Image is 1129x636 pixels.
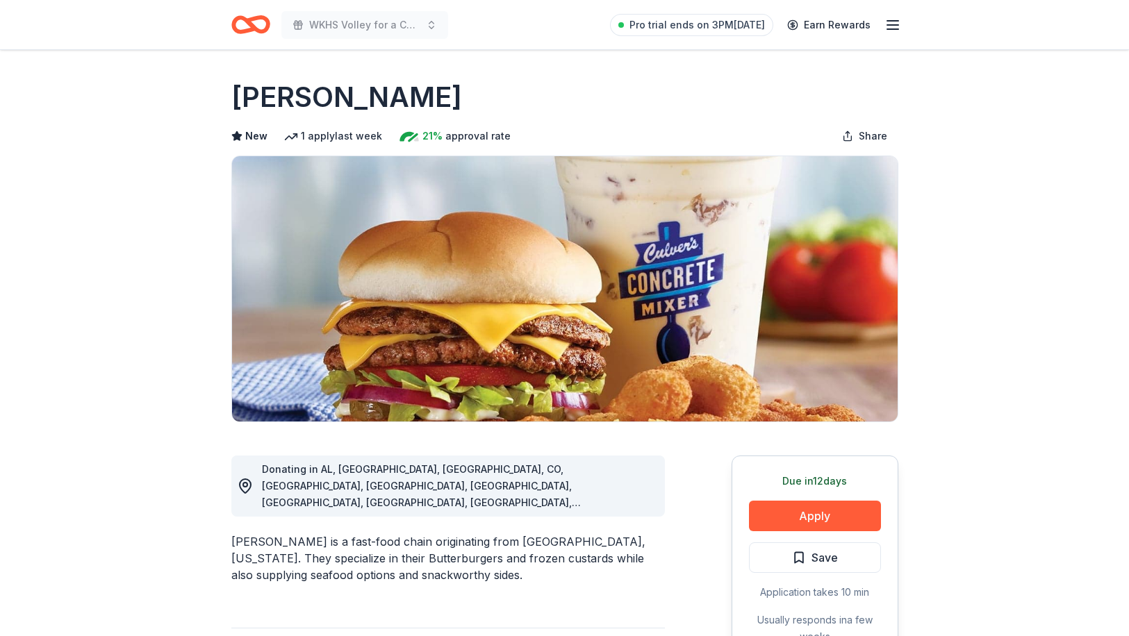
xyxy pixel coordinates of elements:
span: 21% [422,128,443,144]
div: Application takes 10 min [749,584,881,601]
button: WKHS Volley for a Cure [281,11,448,39]
div: [PERSON_NAME] is a fast-food chain originating from [GEOGRAPHIC_DATA], [US_STATE]. They specializ... [231,533,665,583]
span: New [245,128,267,144]
a: Home [231,8,270,41]
span: Save [811,549,838,567]
span: Pro trial ends on 3PM[DATE] [629,17,765,33]
a: Earn Rewards [779,12,879,37]
div: Due in 12 days [749,473,881,489]
span: approval rate [445,128,511,144]
span: WKHS Volley for a Cure [309,17,420,33]
span: Share [859,128,887,144]
div: 1 apply last week [284,128,382,144]
button: Share [831,122,898,150]
button: Apply [749,501,881,531]
button: Save [749,542,881,573]
a: Pro trial ends on 3PM[DATE] [610,14,773,36]
img: Image for Culver's [232,156,898,421]
span: Donating in AL, [GEOGRAPHIC_DATA], [GEOGRAPHIC_DATA], CO, [GEOGRAPHIC_DATA], [GEOGRAPHIC_DATA], [... [262,463,581,608]
h1: [PERSON_NAME] [231,78,462,117]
